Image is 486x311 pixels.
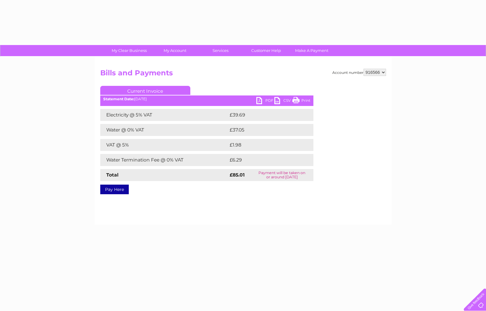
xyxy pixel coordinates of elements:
[292,97,310,106] a: Print
[100,154,228,166] td: Water Termination Fee @ 0% VAT
[100,124,228,136] td: Water @ 0% VAT
[100,139,228,151] td: VAT @ 5%
[100,69,386,80] h2: Bills and Payments
[230,172,245,178] strong: £85.01
[196,45,245,56] a: Services
[251,169,313,181] td: Payment will be taken on or around [DATE]
[104,45,154,56] a: My Clear Business
[228,109,302,121] td: £39.69
[274,97,292,106] a: CSV
[106,172,119,178] strong: Total
[287,45,337,56] a: Make A Payment
[241,45,291,56] a: Customer Help
[332,69,386,76] div: Account number
[150,45,200,56] a: My Account
[100,109,228,121] td: Electricity @ 5% VAT
[103,97,134,101] b: Statement Date:
[100,86,190,95] a: Current Invoice
[100,185,129,194] a: Pay Here
[256,97,274,106] a: PDF
[228,124,301,136] td: £37.05
[100,97,313,101] div: [DATE]
[228,154,299,166] td: £6.29
[228,139,299,151] td: £1.98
